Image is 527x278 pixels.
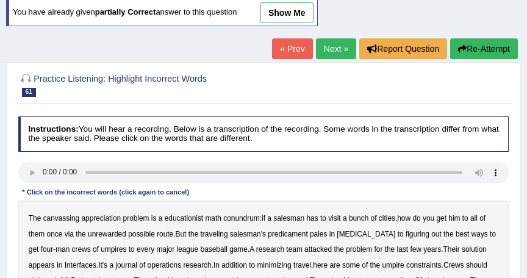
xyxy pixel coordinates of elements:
[47,230,63,238] b: once
[337,230,395,238] b: [MEDICAL_DATA]
[148,261,182,269] b: operations
[385,245,395,254] b: the
[201,230,228,238] b: traveling
[28,124,78,134] b: Instructions:
[306,214,318,223] b: has
[370,261,381,269] b: the
[471,230,488,238] b: ways
[128,230,155,238] b: possible
[41,245,54,254] b: four
[397,245,409,254] b: last
[176,245,198,254] b: league
[456,230,469,238] b: best
[382,261,404,269] b: umpire
[328,214,340,223] b: visit
[443,261,464,269] b: Crews
[139,261,145,269] b: of
[205,214,221,223] b: math
[262,214,265,223] b: if
[443,245,460,254] b: Their
[359,38,447,59] button: Report Question
[379,214,395,223] b: cities
[151,214,157,223] b: is
[43,214,80,223] b: canvassing
[450,38,518,59] button: Re-Attempt
[257,261,291,269] b: minimizing
[88,230,126,238] b: unrewarded
[95,8,156,17] b: partially correct
[230,230,266,238] b: salesman's
[412,214,420,223] b: do
[375,245,383,254] b: for
[431,230,442,238] b: out
[410,245,421,254] b: few
[176,230,187,238] b: But
[213,261,220,269] b: In
[349,214,368,223] b: bunch
[398,230,404,238] b: to
[249,261,255,269] b: to
[229,245,248,254] b: game
[29,214,41,223] b: The
[98,261,107,269] b: It's
[310,230,327,238] b: pales
[29,245,39,254] b: get
[267,214,271,223] b: a
[137,245,154,254] b: every
[490,230,496,238] b: to
[57,261,62,269] b: in
[29,261,55,269] b: appears
[346,245,372,254] b: problem
[223,214,260,223] b: conundrum
[334,245,344,254] b: the
[123,214,149,223] b: problem
[29,230,45,238] b: them
[329,261,340,269] b: are
[343,214,347,223] b: a
[157,230,173,238] b: route
[448,214,460,223] b: him
[466,261,487,269] b: should
[221,261,247,269] b: addition
[201,245,228,254] b: baseball
[65,230,74,238] b: via
[72,245,91,254] b: crews
[462,245,487,254] b: solution
[406,230,429,238] b: figuring
[22,88,36,97] span: 61
[329,230,335,238] b: in
[304,245,332,254] b: attacked
[342,261,360,269] b: some
[256,245,284,254] b: research
[470,214,478,223] b: all
[397,214,410,223] b: how
[272,38,312,59] a: « Prev
[268,230,307,238] b: predicament
[76,230,86,238] b: the
[156,245,174,254] b: major
[462,214,468,223] b: to
[183,261,211,269] b: research
[286,245,302,254] b: team
[93,245,99,254] b: of
[479,214,486,223] b: of
[115,261,137,269] b: journal
[81,214,121,223] b: appreciation
[313,261,328,269] b: here
[129,245,135,254] b: to
[320,214,326,223] b: to
[406,261,442,269] b: constraints
[109,261,113,269] b: a
[159,214,163,223] b: a
[165,214,203,223] b: educationist
[316,38,356,59] a: Next »
[423,245,441,254] b: years
[293,261,311,269] b: travel
[56,245,70,254] b: man
[18,188,193,198] div: * Click on the incorrect words (click again to cancel)
[273,214,304,223] b: salesman
[18,116,509,151] h4: You will hear a recording. Below is a transcription of the recording. Some words in the transcrip...
[249,245,254,254] b: A
[362,261,368,269] b: of
[436,214,446,223] b: get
